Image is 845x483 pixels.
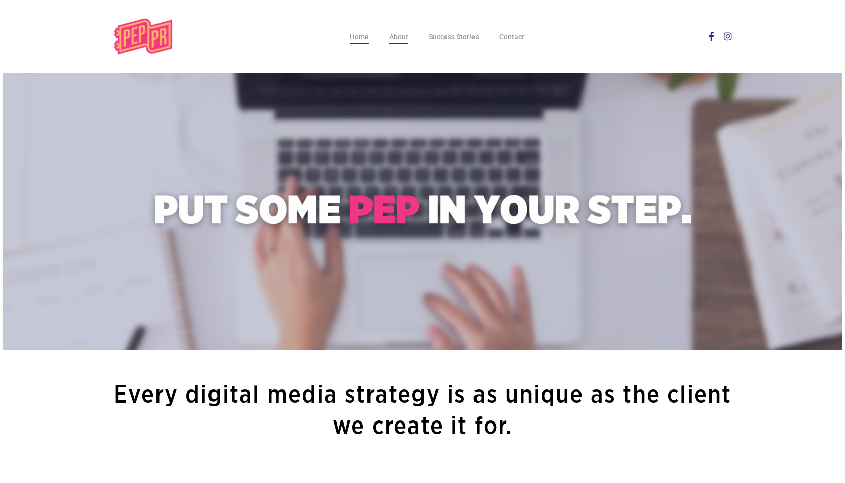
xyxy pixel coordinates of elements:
[429,33,479,41] span: Success Stories
[429,33,479,40] a: Success Stories
[499,33,524,41] span: Contact
[389,33,408,41] span: About
[109,15,181,58] img: Pep Public Relations
[350,33,369,40] a: Home
[109,380,736,442] h2: Every digital media strategy is as unique as the client we create it for.
[350,33,369,41] span: Home
[389,33,408,40] a: About
[499,33,524,40] a: Contact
